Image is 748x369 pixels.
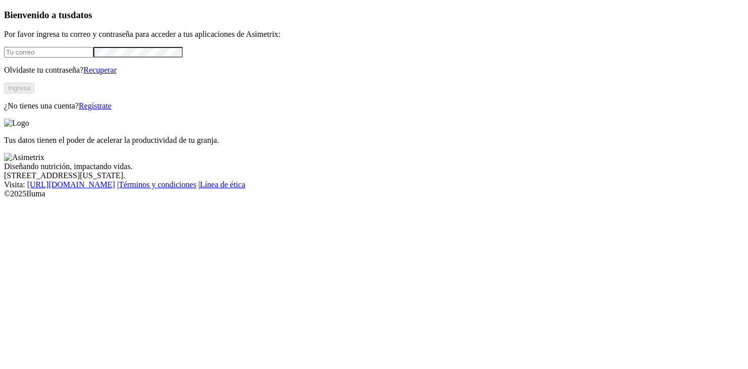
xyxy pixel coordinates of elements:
[4,189,744,198] div: © 2025 Iluma
[119,180,196,189] a: Términos y condiciones
[4,30,744,39] p: Por favor ingresa tu correo y contraseña para acceder a tus aplicaciones de Asimetrix:
[4,136,744,145] p: Tus datos tienen el poder de acelerar la productividad de tu granja.
[200,180,245,189] a: Línea de ética
[4,101,744,111] p: ¿No tienes una cuenta?
[4,162,744,171] div: Diseñando nutrición, impactando vidas.
[71,10,92,20] span: datos
[4,10,744,21] h3: Bienvenido a tus
[79,101,112,110] a: Regístrate
[4,119,29,128] img: Logo
[4,153,44,162] img: Asimetrix
[4,66,744,75] p: Olvidaste tu contraseña?
[83,66,117,74] a: Recuperar
[4,171,744,180] div: [STREET_ADDRESS][US_STATE].
[4,47,93,58] input: Tu correo
[4,180,744,189] div: Visita : | |
[27,180,115,189] a: [URL][DOMAIN_NAME]
[4,83,34,93] button: Ingresa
